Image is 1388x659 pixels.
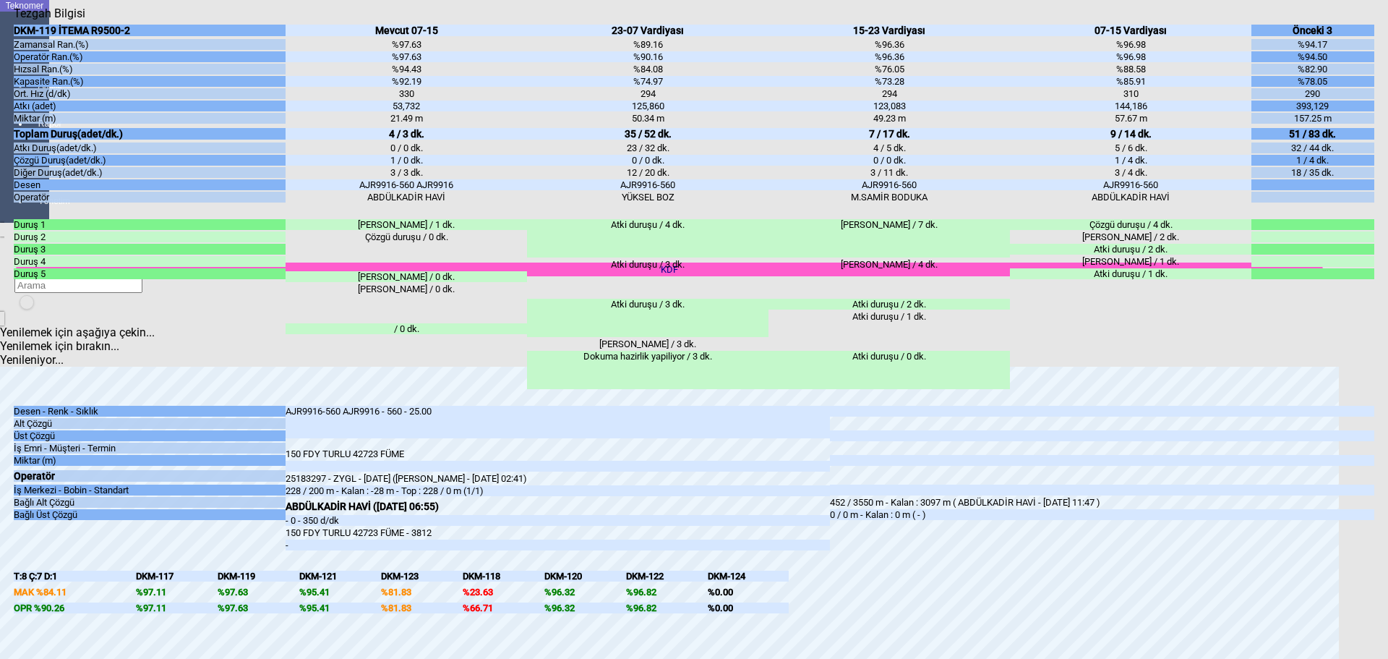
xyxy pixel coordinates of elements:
div: 07-15 Vardiyası [1010,25,1251,36]
div: - [286,540,830,550]
div: Üst Çözgü [14,430,286,441]
div: Zamansal Ran.(%) [14,39,286,50]
div: Miktar (m) [14,113,286,124]
div: 0 / 0 m - Kalan : 0 m ( - ) [830,509,1374,520]
div: 3 / 3 dk. [286,167,527,178]
div: İş Merkezi - Bobin - Standart [14,485,286,496]
div: 7 / 17 dk. [768,128,1010,140]
div: %96.32 [544,603,626,613]
div: %97.11 [136,587,218,598]
div: 3 / 11 dk. [768,167,1010,178]
div: Çözgü duruşu / 0 dk. [286,231,527,270]
div: %97.63 [286,51,527,62]
div: - 0 - 350 d/dk [286,515,830,526]
div: Operatör [14,470,286,482]
div: 0 / 0 dk. [768,155,1010,166]
div: OPR %90.26 [14,603,136,613]
div: 23 / 32 dk. [527,143,768,153]
div: 150 FDY TURLU 42723 FÜME - 3812 [286,527,830,538]
div: %81.83 [381,603,463,613]
div: 1 / 0 dk. [286,155,527,166]
div: DKM-124 [708,571,789,582]
div: 0 / 0 dk. [527,155,768,166]
div: %96.98 [1010,51,1251,62]
div: Hızsal Ran.(%) [14,64,286,75]
div: AJR9916-560 [1010,179,1251,190]
div: Desen - Renk - Sıklık [14,406,286,417]
div: [PERSON_NAME] / 1 dk. [1010,256,1251,267]
div: Atkı Duruş(adet/dk.) [14,143,286,153]
div: AJR9916-560 AJR9916 - 560 - 25.00 [286,406,830,438]
div: 310 [1010,88,1251,99]
div: %82.90 [1251,64,1374,75]
div: 1 / 4 dk. [1010,155,1251,166]
div: ABDÜLKADİR HAVİ ([DATE] 06:55) [286,501,830,512]
div: %96.36 [768,39,1010,50]
div: [PERSON_NAME] / 7 dk. [768,219,1010,258]
div: [PERSON_NAME] / 4 dk. [768,259,1010,297]
div: 21.49 m [286,113,527,124]
div: Ort. Hız (d/dk) [14,88,286,99]
div: [PERSON_NAME] / 0 dk. [286,271,527,282]
div: MAK %84.11 [14,587,136,598]
div: %88.58 [1010,64,1251,75]
div: 150 FDY TURLU 42723 FÜME [286,448,830,459]
div: Atki duruşu / 3 dk. [527,299,768,337]
div: %23.63 [463,587,544,598]
div: %76.05 [768,64,1010,75]
div: DKM-123 [381,571,463,582]
div: %96.82 [626,603,708,613]
div: Atkı (adet) [14,101,286,111]
div: 452 / 3550 m - Kalan : 3097 m ( ABDÜLKADİR HAVİ - [DATE] 11:47 ) [830,497,1374,508]
div: Duruş 1 [14,219,286,230]
div: %90.16 [527,51,768,62]
div: M.SAMİR BODUKA [768,192,1010,203]
div: DKM-118 [463,571,544,582]
div: %84.08 [527,64,768,75]
div: Duruş 3 [14,244,286,255]
div: ABDÜLKADİR HAVİ [286,192,527,203]
div: DKM-119 İTEMA R9500-2 [14,25,286,36]
div: DKM-117 [136,571,218,582]
div: %95.41 [299,603,381,613]
div: 50.34 m [527,113,768,124]
div: 228 / 200 m - Kalan : -28 m - Top : 228 / 0 m (1/1) [286,485,830,496]
div: 294 [768,88,1010,99]
div: 144,186 [1010,101,1251,111]
div: %94.50 [1251,51,1374,62]
div: 25183297 - ZYGL - [DATE] ([PERSON_NAME] - [DATE] 02:41) [286,473,830,484]
div: DKM-120 [544,571,626,582]
div: %97.63 [218,587,299,598]
div: 294 [527,88,768,99]
div: %74.97 [527,76,768,87]
div: DKM-122 [626,571,708,582]
div: Kapasite Ran.(%) [14,76,286,87]
div: 32 / 44 dk. [1251,143,1374,153]
div: [PERSON_NAME] / 0 dk. [286,284,527,322]
div: Tezgah Bilgisi [14,7,90,20]
div: Atki duruşu / 2 dk. [768,299,1010,310]
div: Çözgü Duruş(adet/dk.) [14,155,286,166]
div: Atki duruşu / 0 dk. [768,351,1010,389]
div: Operatör [14,192,286,203]
div: T:8 Ç:7 D:1 [14,571,136,582]
div: 18 / 35 dk. [1251,167,1374,178]
div: Dokuma hazirlik yapiliyor / 3 dk. [527,351,768,389]
div: [PERSON_NAME] / 2 dk. [1010,231,1251,242]
div: Desen [14,179,286,190]
div: 9 / 14 dk. [1010,128,1251,140]
div: %66.71 [463,603,544,613]
div: Çözgü duruşu / 4 dk. [1010,219,1251,230]
div: %92.19 [286,76,527,87]
div: Bağlı Üst Çözgü [14,509,286,520]
div: 330 [286,88,527,99]
div: 12 / 20 dk. [527,167,768,178]
div: %97.63 [218,603,299,613]
div: 157.25 m [1251,113,1374,124]
div: Bağlı Alt Çözgü [14,497,286,508]
div: %96.82 [626,587,708,598]
div: %97.11 [136,603,218,613]
div: Operatör Ran.(%) [14,51,286,62]
div: Mevcut 07-15 [286,25,527,36]
div: Önceki 3 [1251,25,1374,36]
